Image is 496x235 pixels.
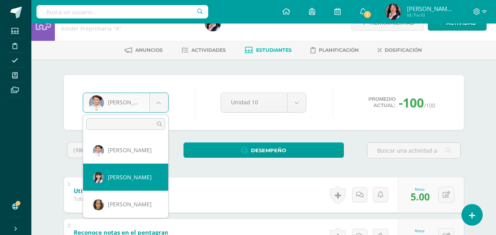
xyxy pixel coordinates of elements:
[93,199,104,210] img: bb97927518c013f6afb6dd427dfd6edd.png
[108,146,152,154] span: [PERSON_NAME]
[108,173,152,181] span: [PERSON_NAME]
[108,200,152,208] span: [PERSON_NAME]
[93,172,104,183] img: 3c28ebcd27af9662f48c4a5f505f1dd9.png
[93,145,104,156] img: 879f108b1607c81964bb8c763b8ab684.png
